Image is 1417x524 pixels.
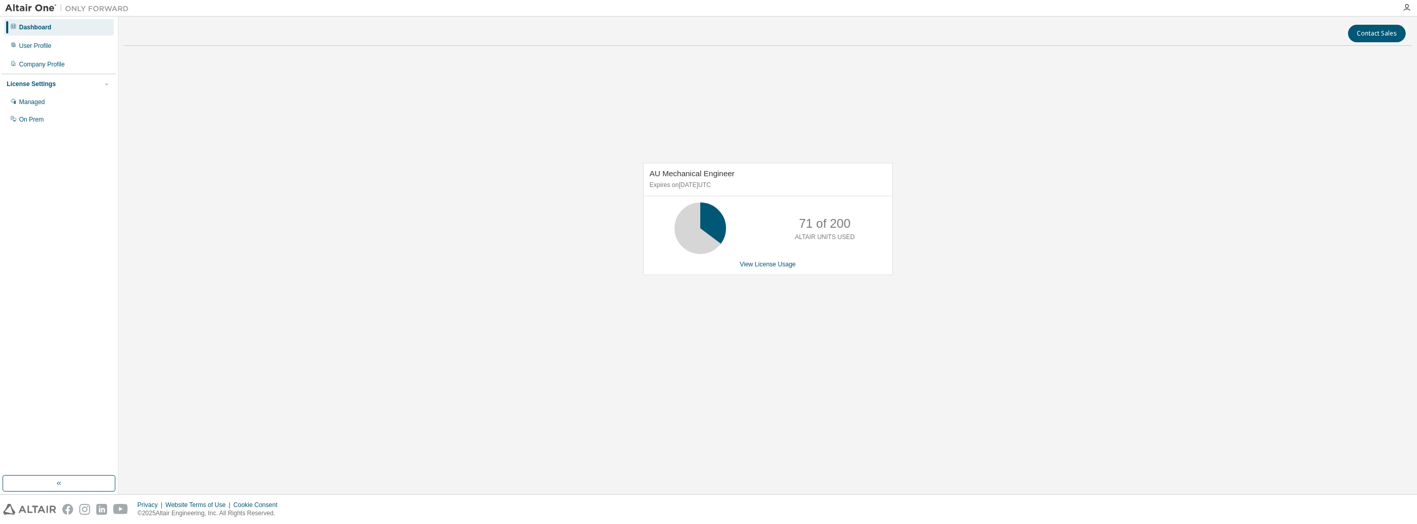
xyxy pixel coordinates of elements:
[79,504,90,515] img: instagram.svg
[650,181,884,190] p: Expires on [DATE] UTC
[19,42,51,50] div: User Profile
[113,504,128,515] img: youtube.svg
[62,504,73,515] img: facebook.svg
[3,504,56,515] img: altair_logo.svg
[19,23,51,31] div: Dashboard
[165,501,233,509] div: Website Terms of Use
[137,509,284,518] p: © 2025 Altair Engineering, Inc. All Rights Reserved.
[650,169,735,178] span: AU Mechanical Engineer
[19,115,44,124] div: On Prem
[799,215,851,232] p: 71 of 200
[96,504,107,515] img: linkedin.svg
[233,501,283,509] div: Cookie Consent
[19,60,65,69] div: Company Profile
[740,261,796,268] a: View License Usage
[1348,25,1406,42] button: Contact Sales
[19,98,45,106] div: Managed
[5,3,134,13] img: Altair One
[137,501,165,509] div: Privacy
[795,233,855,242] p: ALTAIR UNITS USED
[7,80,56,88] div: License Settings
